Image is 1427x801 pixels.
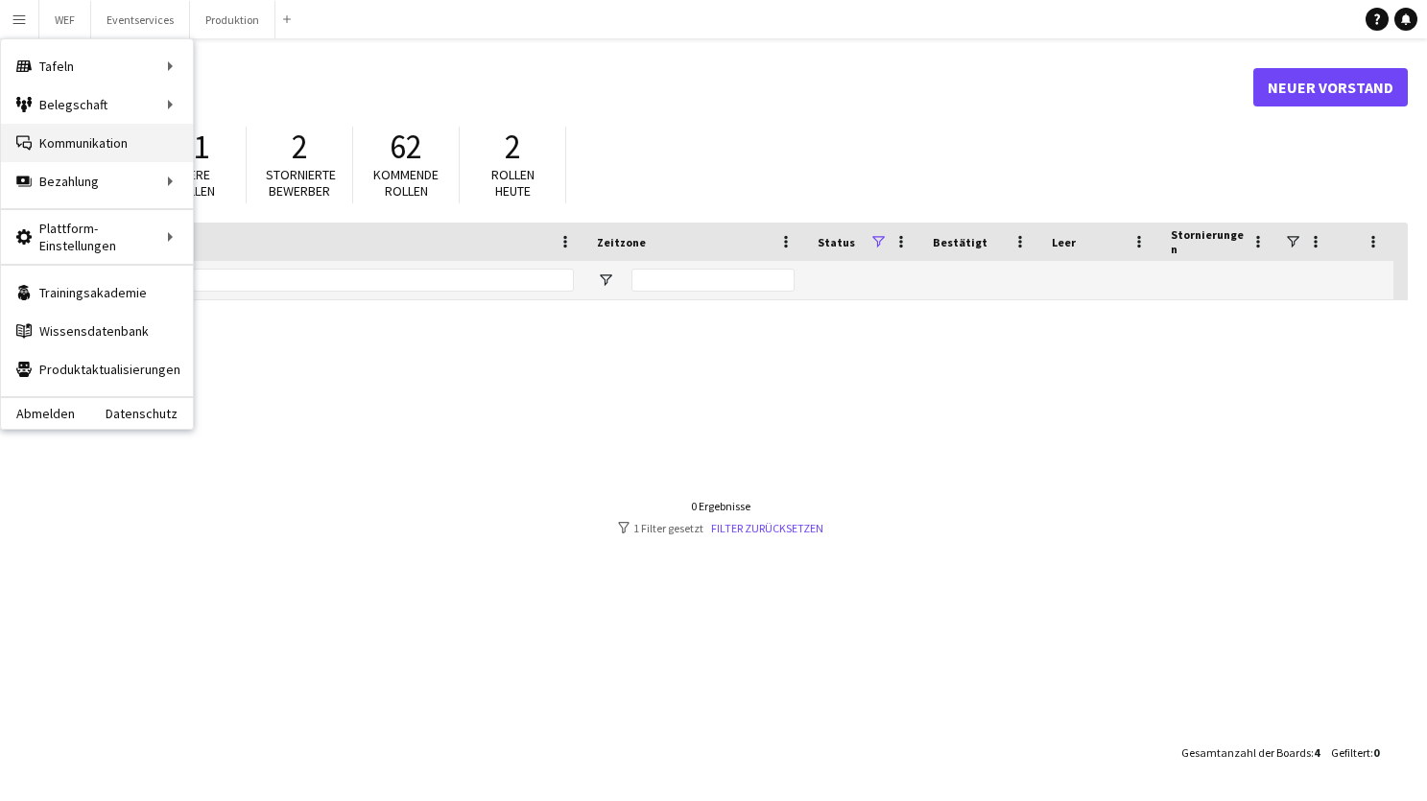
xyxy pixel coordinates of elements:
[1,124,193,162] a: Kommunikation
[373,166,439,200] span: Kommende Rollen
[618,499,823,513] div: 0 Ergebnisse
[1,273,193,312] a: Trainingsakademie
[1181,745,1311,760] span: Gesamtanzahl der Boards
[505,126,521,168] span: 2
[80,269,574,292] input: Name des Boards Filtereingang
[933,235,987,249] span: Bestätigt
[39,1,91,38] button: WEF
[266,166,336,200] span: Stornierte Bewerber
[491,166,535,200] span: Rollen heute
[1,406,75,421] a: Abmelden
[1,350,193,389] a: Produktaktualisierungen
[1171,227,1244,256] span: Stornierungen
[597,235,646,249] span: Zeitzone
[711,521,823,535] a: Filter zurücksetzen
[1331,734,1379,771] div: :
[1,218,193,256] div: Plattform-Einstellungen
[1,162,193,200] div: Bezahlung
[106,406,193,421] a: Datenschutz
[1,85,193,124] div: Belegschaft
[1331,745,1370,760] span: Gefiltert
[34,73,1253,102] h1: Tafeln
[1052,235,1076,249] span: Leer
[91,1,190,38] button: Eventservices
[190,1,275,38] button: Produktion
[1314,745,1320,760] span: 4
[1,47,193,85] div: Tafeln
[1253,68,1408,106] a: Neuer Vorstand
[818,235,855,249] span: Status
[597,271,614,289] button: Filtermenü öffnen
[618,521,823,535] div: 1 Filter gesetzt
[390,126,422,168] span: 62
[631,269,795,292] input: Zeitzone Filtereingang
[1,312,193,350] a: Wissensdatenbank
[292,126,308,168] span: 2
[1373,745,1379,760] span: 0
[1181,734,1320,771] div: :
